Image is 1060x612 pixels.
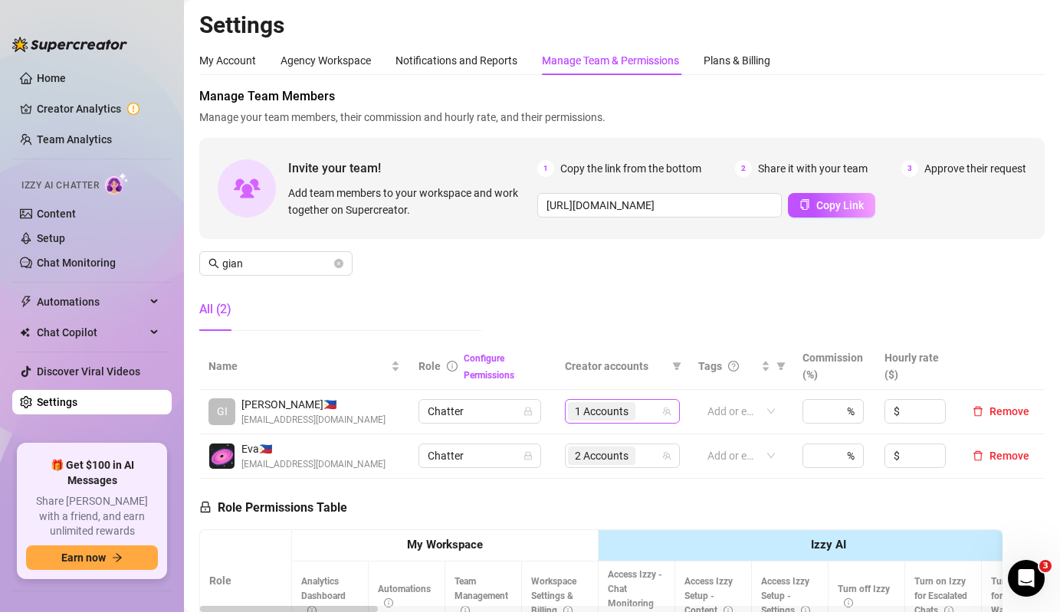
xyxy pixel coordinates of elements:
a: Settings [37,396,77,408]
th: Name [199,343,409,390]
span: Remove [989,405,1029,417]
a: Home [37,72,66,84]
span: question-circle [728,361,739,371]
span: Add team members to your workspace and work together on Supercreator. [288,185,531,218]
span: 3 [901,160,918,177]
span: search [208,258,219,269]
span: filter [773,355,789,378]
a: Content [37,208,76,220]
span: filter [672,362,681,371]
div: All (2) [199,300,231,319]
a: Creator Analytics exclamation-circle [37,97,159,121]
span: Copy Link [816,199,864,211]
img: logo-BBDzfeDw.svg [12,37,127,52]
button: Remove [966,447,1035,465]
span: 3 [1039,560,1052,572]
span: [EMAIL_ADDRESS][DOMAIN_NAME] [241,413,386,427]
span: info-circle [447,361,458,371]
span: Role [418,360,441,372]
img: Chat Copilot [20,327,30,338]
span: team [662,407,671,416]
span: Remove [989,450,1029,462]
h2: Settings [199,11,1045,40]
span: 🎁 Get $100 in AI Messages [26,458,158,488]
button: Earn nowarrow-right [26,545,158,570]
span: [PERSON_NAME] 🇵🇭 [241,396,386,413]
button: Copy Link [788,193,875,218]
span: Automations [37,290,146,314]
span: Manage Team Members [199,87,1045,106]
span: Copy the link from the bottom [560,160,701,177]
h5: Role Permissions Table [199,499,347,517]
strong: My Workspace [407,538,483,551]
div: Manage Team & Permissions [542,52,679,69]
span: 2 Accounts [575,447,628,464]
span: Creator accounts [565,358,666,375]
th: Commission (%) [793,343,875,390]
span: Tags [698,358,722,375]
div: Notifications and Reports [395,52,517,69]
a: Chat Monitoring [37,257,116,269]
span: GI [217,403,228,420]
span: info-circle [844,598,853,607]
span: lock [523,407,533,416]
button: Remove [966,402,1035,421]
span: 2 [735,160,752,177]
span: Chatter [428,444,532,467]
span: Chat Copilot [37,320,146,345]
span: delete [973,450,983,461]
span: Earn now [61,551,106,564]
span: Izzy AI Chatter [21,178,99,193]
div: Plans & Billing [704,52,770,69]
a: Discover Viral Videos [37,365,140,378]
strong: Izzy AI [811,538,846,551]
span: lock [523,451,533,460]
span: thunderbolt [20,296,32,308]
span: info-circle [384,598,393,607]
span: team [662,451,671,460]
span: lock [199,501,212,513]
a: Setup [37,232,65,244]
a: Configure Permissions [464,353,514,381]
span: 1 Accounts [575,403,628,420]
div: Agency Workspace [281,52,371,69]
span: filter [776,362,786,371]
img: Eva [209,443,235,469]
span: Share it with your team [758,160,868,177]
span: Name [208,358,388,375]
span: delete [973,406,983,417]
input: Search members [222,255,331,272]
span: Automations [378,584,431,609]
span: [EMAIL_ADDRESS][DOMAIN_NAME] [241,457,386,472]
span: Chatter [428,400,532,423]
a: Team Analytics [37,133,112,146]
span: Eva 🇵🇭 [241,440,386,457]
span: arrow-right [112,552,123,563]
span: Manage your team members, their commission and hourly rate, and their permissions. [199,109,1045,126]
span: Share [PERSON_NAME] with a friend, and earn unlimited rewards [26,494,158,539]
iframe: Intercom live chat [1008,560,1045,597]
span: 1 [537,160,554,177]
span: Invite your team! [288,159,537,178]
span: filter [669,355,684,378]
span: 2 Accounts [568,447,635,465]
span: 1 Accounts [568,402,635,421]
button: close-circle [334,259,343,268]
th: Hourly rate ($) [875,343,957,390]
div: My Account [199,52,256,69]
span: copy [799,199,810,210]
span: Approve their request [924,160,1026,177]
span: Turn off Izzy [838,584,890,609]
img: AI Chatter [105,172,129,195]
